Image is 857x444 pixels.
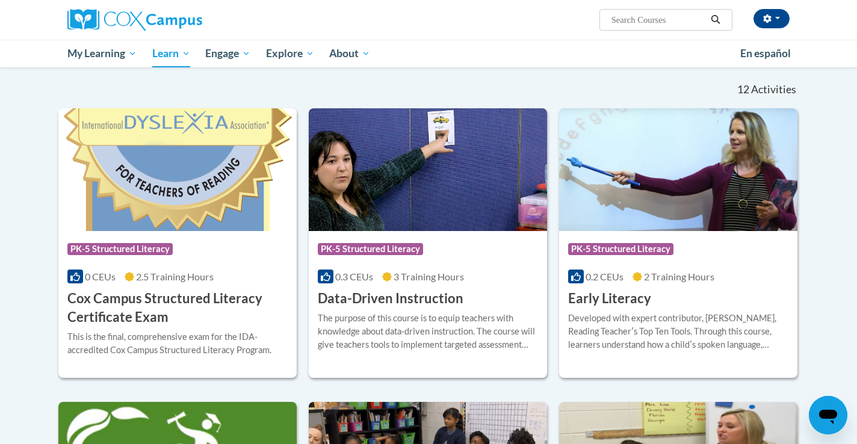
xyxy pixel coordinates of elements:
[568,312,788,351] div: Developed with expert contributor, [PERSON_NAME], Reading Teacherʹs Top Ten Tools. Through this c...
[737,83,749,96] span: 12
[60,40,144,67] a: My Learning
[751,83,796,96] span: Activities
[67,289,288,327] h3: Cox Campus Structured Literacy Certificate Exam
[309,108,547,231] img: Course Logo
[644,271,714,282] span: 2 Training Hours
[85,271,116,282] span: 0 CEUs
[266,46,314,61] span: Explore
[67,330,288,357] div: This is the final, comprehensive exam for the IDA-accredited Cox Campus Structured Literacy Program.
[707,13,725,27] button: Search
[329,46,370,61] span: About
[318,312,538,351] div: The purpose of this course is to equip teachers with knowledge about data-driven instruction. The...
[568,289,651,308] h3: Early Literacy
[318,289,463,308] h3: Data-Driven Instruction
[394,271,464,282] span: 3 Training Hours
[309,108,547,378] a: Course LogoPK-5 Structured Literacy0.3 CEUs3 Training Hours Data-Driven InstructionThe purpose of...
[144,40,198,67] a: Learn
[58,108,297,378] a: Course LogoPK-5 Structured Literacy0 CEUs2.5 Training Hours Cox Campus Structured Literacy Certif...
[610,13,707,27] input: Search Courses
[559,108,797,231] img: Course Logo
[559,108,797,378] a: Course LogoPK-5 Structured Literacy0.2 CEUs2 Training Hours Early LiteracyDeveloped with expert c...
[568,243,673,255] span: PK-5 Structured Literacy
[318,243,423,255] span: PK-5 Structured Literacy
[586,271,623,282] span: 0.2 CEUs
[67,9,296,31] a: Cox Campus
[67,46,137,61] span: My Learning
[258,40,322,67] a: Explore
[335,271,373,282] span: 0.3 CEUs
[809,396,847,434] iframe: Button to launch messaging window
[322,40,379,67] a: About
[67,243,173,255] span: PK-5 Structured Literacy
[740,47,791,60] span: En español
[732,41,799,66] a: En español
[197,40,258,67] a: Engage
[49,40,808,67] div: Main menu
[753,9,790,28] button: Account Settings
[152,46,190,61] span: Learn
[67,9,202,31] img: Cox Campus
[205,46,250,61] span: Engage
[58,108,297,231] img: Course Logo
[136,271,214,282] span: 2.5 Training Hours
